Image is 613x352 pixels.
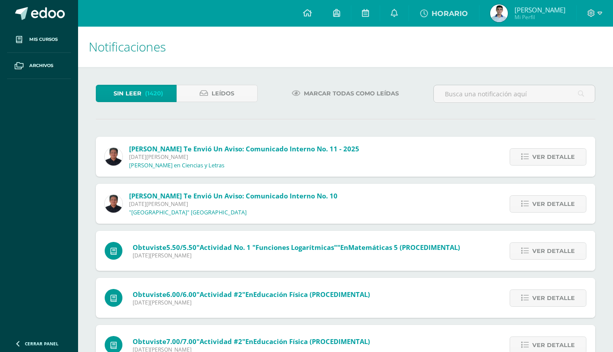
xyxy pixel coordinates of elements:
[129,162,224,169] p: [PERSON_NAME] en Ciencias y Letras
[105,148,122,166] img: eff8bfa388aef6dbf44d967f8e9a2edc.png
[177,85,257,102] a: Leídos
[96,85,177,102] a: Sin leer(1420)
[281,85,410,102] a: Marcar todas como leídas
[432,9,468,18] span: HORARIO
[166,243,196,252] span: 5.50/5.50
[133,243,460,252] span: Obtuviste en
[490,4,508,22] img: 4fea97eebe6203f758f0b407dc1d937c.png
[129,144,359,153] span: [PERSON_NAME] te envió un aviso: Comunicado Interno No. 11 - 2025
[253,337,370,346] span: Educación Física (PROCEDIMENTAL)
[166,337,196,346] span: 7.00/7.00
[532,149,575,165] span: Ver detalle
[532,243,575,259] span: Ver detalle
[129,200,338,208] span: [DATE][PERSON_NAME]
[532,290,575,306] span: Ver detalle
[7,53,71,79] a: Archivos
[253,290,370,299] span: Educación Física (PROCEDIMENTAL)
[196,243,340,252] span: "Actividad No. 1 "Funciones Logarítmicas""
[133,252,460,259] span: [DATE][PERSON_NAME]
[29,36,58,43] span: Mis cursos
[212,85,234,102] span: Leídos
[105,195,122,213] img: eff8bfa388aef6dbf44d967f8e9a2edc.png
[515,13,566,21] span: Mi Perfil
[304,85,399,102] span: Marcar todas como leídas
[29,62,53,69] span: Archivos
[145,85,163,102] span: (1420)
[166,290,196,299] span: 6.00/6.00
[133,299,370,306] span: [DATE][PERSON_NAME]
[196,290,245,299] span: "Actividad #2"
[114,85,141,102] span: Sin leer
[515,5,566,14] span: [PERSON_NAME]
[348,243,460,252] span: Matemáticas 5 (PROCEDIMENTAL)
[89,38,166,55] span: Notificaciones
[434,85,595,103] input: Busca una notificación aquí
[129,153,359,161] span: [DATE][PERSON_NAME]
[129,191,338,200] span: [PERSON_NAME] te envió un aviso: Comunicado Interno No. 10
[196,337,245,346] span: "Actividad #2"
[133,290,370,299] span: Obtuviste en
[129,209,247,216] p: "[GEOGRAPHIC_DATA]" [GEOGRAPHIC_DATA]
[7,27,71,53] a: Mis cursos
[532,196,575,212] span: Ver detalle
[25,340,59,347] span: Cerrar panel
[133,337,370,346] span: Obtuviste en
